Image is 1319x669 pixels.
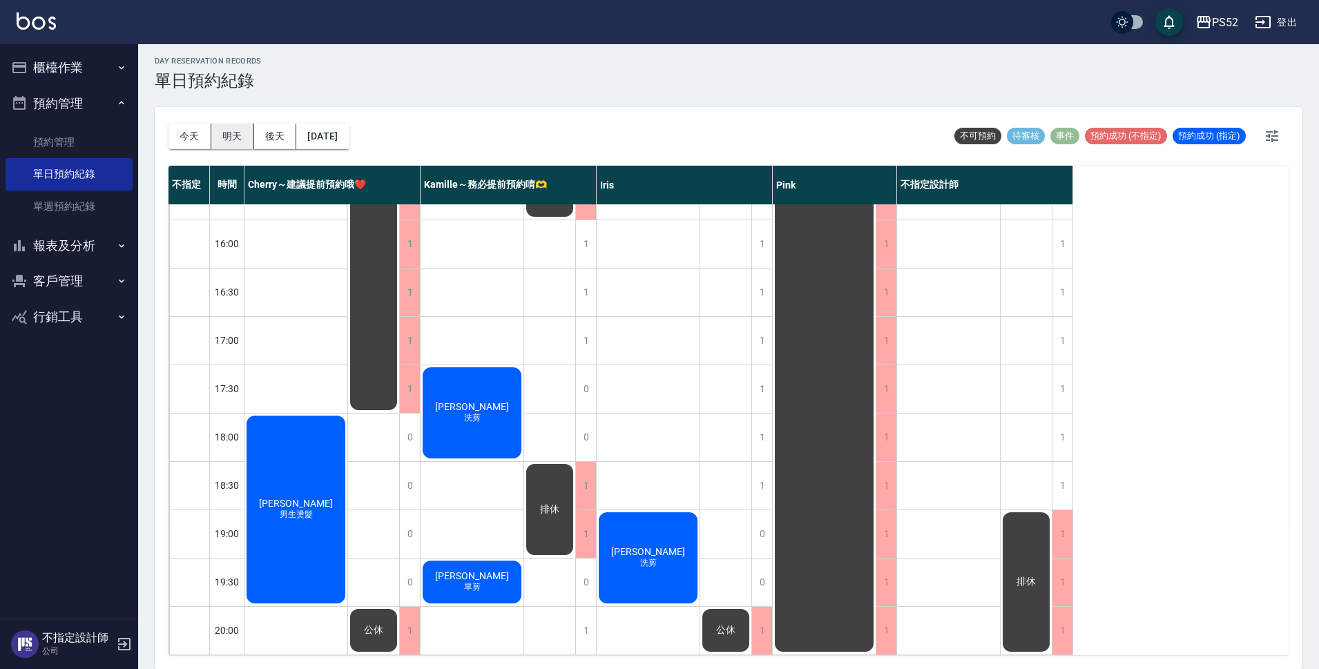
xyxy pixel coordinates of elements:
span: 洗剪 [637,557,659,569]
span: 公休 [361,624,386,637]
div: 16:30 [210,268,244,316]
span: 洗剪 [461,412,483,424]
span: 男生燙髮 [277,509,316,521]
div: 1 [399,317,420,365]
div: 1 [1052,414,1072,461]
button: 客戶管理 [6,263,133,299]
div: 1 [1052,462,1072,510]
a: 單日預約紀錄 [6,158,133,190]
div: 0 [399,414,420,461]
div: 1 [876,317,896,365]
span: 公休 [713,624,738,637]
img: Logo [17,12,56,30]
div: 1 [751,269,772,316]
div: 0 [751,510,772,558]
div: PS52 [1212,14,1238,31]
div: 1 [876,365,896,413]
div: Pink [773,166,897,204]
div: 1 [399,269,420,316]
div: 1 [751,462,772,510]
div: 18:30 [210,461,244,510]
div: 0 [399,559,420,606]
span: 事件 [1050,130,1079,142]
div: 時間 [210,166,244,204]
a: 單週預約紀錄 [6,191,133,222]
a: 預約管理 [6,126,133,158]
button: 後天 [254,124,297,149]
div: 1 [1052,607,1072,655]
div: 17:30 [210,365,244,413]
button: 今天 [169,124,211,149]
div: 0 [575,414,596,461]
p: 公司 [42,645,113,657]
div: 0 [399,510,420,558]
div: 17:00 [210,316,244,365]
div: 1 [876,607,896,655]
span: [PERSON_NAME] [256,498,336,509]
h5: 不指定設計師 [42,631,113,645]
button: PS52 [1190,8,1244,37]
div: 20:00 [210,606,244,655]
div: 1 [399,365,420,413]
div: 1 [876,220,896,268]
div: 1 [751,317,772,365]
div: 1 [575,317,596,365]
button: 行銷工具 [6,299,133,335]
button: 櫃檯作業 [6,50,133,86]
div: 1 [399,607,420,655]
button: save [1155,8,1183,36]
span: 預約成功 (不指定) [1085,130,1167,142]
div: 1 [1052,510,1072,558]
img: Person [11,630,39,658]
div: 1 [575,510,596,558]
button: 報表及分析 [6,228,133,264]
button: [DATE] [296,124,349,149]
div: 0 [575,365,596,413]
div: 不指定設計師 [897,166,1073,204]
div: 0 [575,559,596,606]
button: 登出 [1249,10,1302,35]
div: 1 [575,607,596,655]
div: 0 [399,462,420,510]
div: 1 [751,414,772,461]
div: 1 [876,269,896,316]
div: 1 [1052,559,1072,606]
div: 不指定 [169,166,210,204]
div: Iris [597,166,773,204]
div: Cherry～建議提前預約哦❤️ [244,166,421,204]
div: 1 [876,462,896,510]
div: 1 [876,414,896,461]
div: Kamille～務必提前預約唷🫶 [421,166,597,204]
h2: day Reservation records [155,57,262,66]
div: 1 [751,220,772,268]
h3: 單日預約紀錄 [155,71,262,90]
span: 待審核 [1007,130,1045,142]
div: 1 [751,365,772,413]
div: 1 [876,510,896,558]
div: 19:30 [210,558,244,606]
div: 1 [575,220,596,268]
span: 排休 [1014,576,1039,588]
span: 單剪 [461,581,483,593]
span: 不可預約 [954,130,1001,142]
span: 預約成功 (指定) [1173,130,1246,142]
button: 預約管理 [6,86,133,122]
span: [PERSON_NAME] [432,570,512,581]
span: [PERSON_NAME] [432,401,512,412]
div: 0 [751,559,772,606]
div: 1 [751,607,772,655]
div: 1 [1052,317,1072,365]
div: 1 [876,559,896,606]
span: [PERSON_NAME] [608,546,688,557]
div: 19:00 [210,510,244,558]
span: 排休 [537,503,562,516]
div: 1 [1052,365,1072,413]
div: 1 [575,462,596,510]
button: 明天 [211,124,254,149]
div: 1 [1052,220,1072,268]
div: 18:00 [210,413,244,461]
div: 1 [1052,269,1072,316]
div: 1 [399,220,420,268]
div: 16:00 [210,220,244,268]
div: 1 [575,269,596,316]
